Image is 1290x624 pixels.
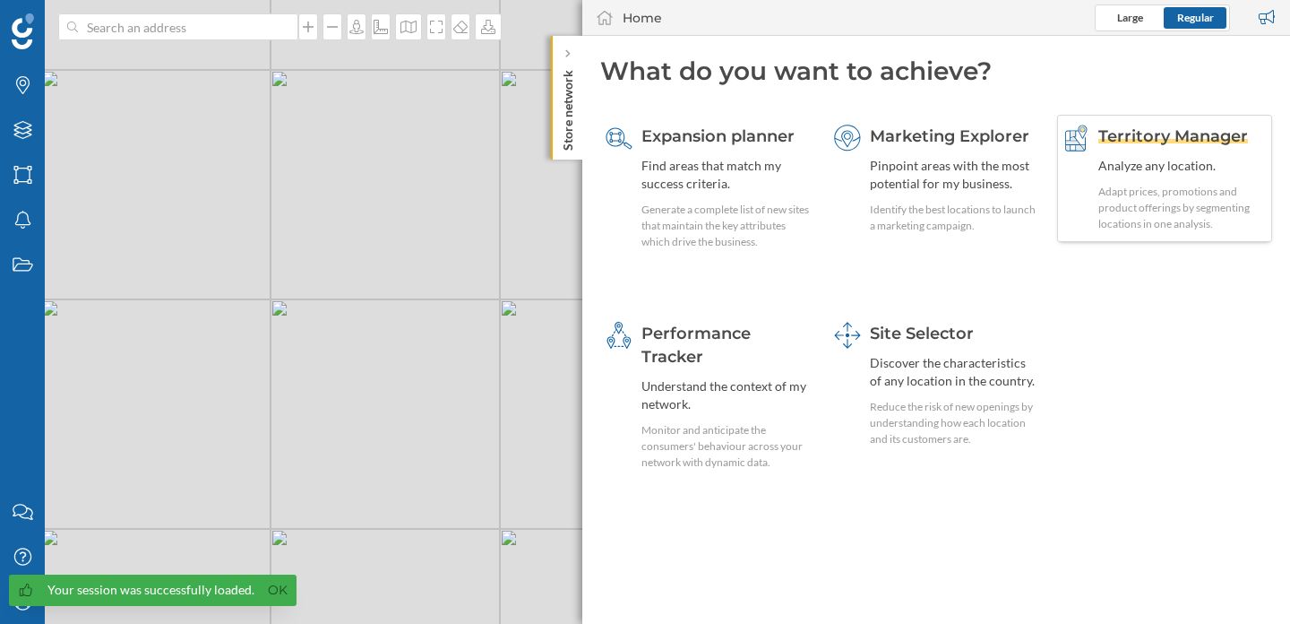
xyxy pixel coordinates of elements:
[12,13,34,49] img: Geoblink Logo
[870,354,1038,390] div: Discover the characteristics of any location in the country.
[1062,125,1089,152] img: territory-manager--hover.svg
[870,399,1038,447] div: Reduce the risk of new openings by understanding how each location and its customers are.
[606,322,632,349] img: monitoring-360.svg
[623,9,662,27] div: Home
[834,125,861,152] img: explorer.svg
[38,13,102,29] span: Support
[1098,184,1267,232] div: Adapt prices, promotions and product offerings by segmenting locations in one analysis.
[641,377,810,413] div: Understand the context of my network.
[870,324,974,343] span: Site Selector
[600,54,1272,88] div: What do you want to achieve?
[1098,157,1267,175] div: Analyze any location.
[834,322,861,349] img: dashboards-manager.svg
[641,157,810,193] div: Find areas that match my success criteria.
[641,422,810,471] div: Monitor and anticipate the consumers' behaviour across your network with dynamic data.
[641,126,795,146] span: Expansion planner
[1098,126,1248,146] span: Territory Manager
[1117,11,1143,24] span: Large
[870,157,1038,193] div: Pinpoint areas with the most potential for my business.
[641,202,810,250] div: Generate a complete list of new sites that maintain the key attributes which drive the business.
[870,126,1029,146] span: Marketing Explorer
[1177,11,1214,24] span: Regular
[606,125,632,152] img: search-areas.svg
[641,324,751,367] span: Performance Tracker
[559,63,577,151] p: Store network
[870,202,1038,234] div: Identify the best locations to launch a marketing campaign.
[263,580,292,601] a: Ok
[47,581,254,599] div: Your session was successfully loaded.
